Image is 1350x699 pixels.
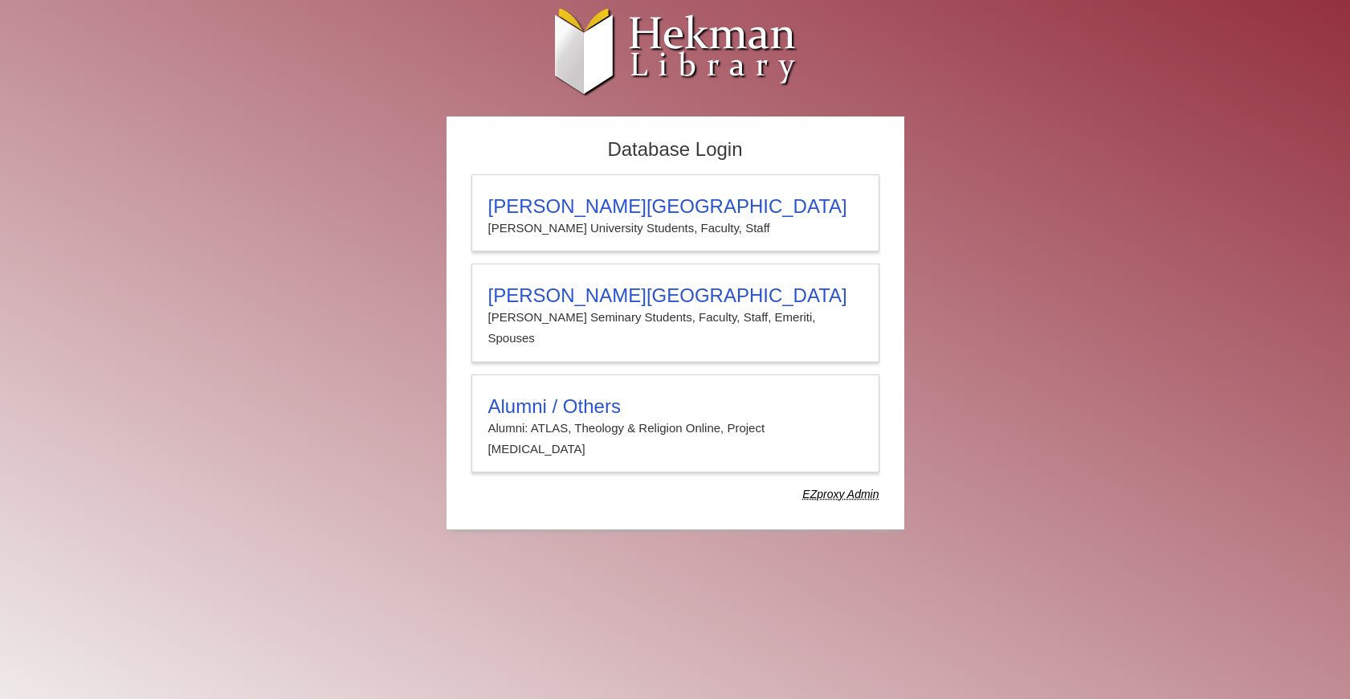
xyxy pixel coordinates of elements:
[471,174,879,251] a: [PERSON_NAME][GEOGRAPHIC_DATA][PERSON_NAME] University Students, Faculty, Staff
[488,218,863,239] p: [PERSON_NAME] University Students, Faculty, Staff
[488,307,863,349] p: [PERSON_NAME] Seminary Students, Faculty, Staff, Emeriti, Spouses
[488,395,863,418] h3: Alumni / Others
[488,195,863,218] h3: [PERSON_NAME][GEOGRAPHIC_DATA]
[488,284,863,307] h3: [PERSON_NAME][GEOGRAPHIC_DATA]
[488,395,863,460] summary: Alumni / OthersAlumni: ATLAS, Theology & Religion Online, Project [MEDICAL_DATA]
[802,488,879,501] dfn: Use Alumni login
[463,133,887,166] h2: Database Login
[471,264,879,362] a: [PERSON_NAME][GEOGRAPHIC_DATA][PERSON_NAME] Seminary Students, Faculty, Staff, Emeriti, Spouses
[488,418,863,460] p: Alumni: ATLAS, Theology & Religion Online, Project [MEDICAL_DATA]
